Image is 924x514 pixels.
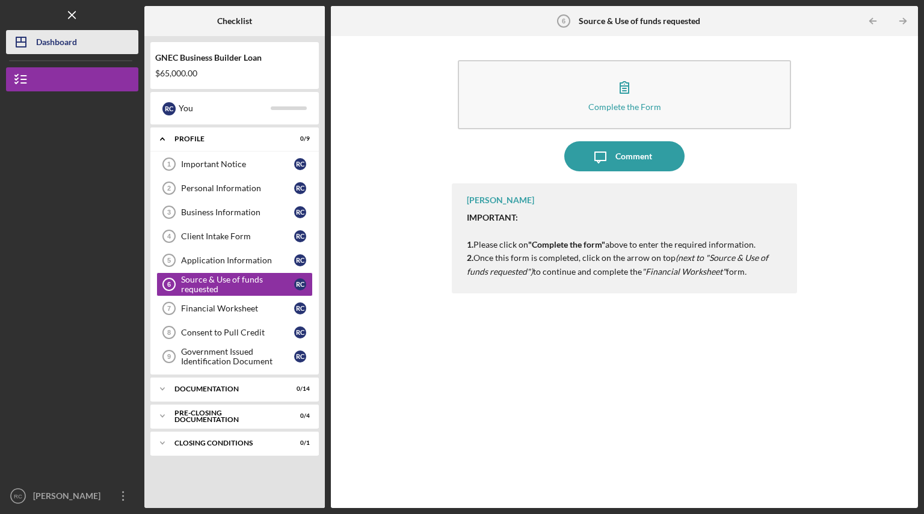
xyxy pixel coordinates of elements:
[30,484,108,511] div: [PERSON_NAME]
[36,30,77,57] div: Dashboard
[181,183,294,193] div: Personal Information
[6,484,138,508] button: RC[PERSON_NAME]
[156,344,313,369] a: 9Government Issued Identification DocumentRC
[155,69,314,78] div: $65,000.00
[467,212,518,222] strong: IMPORTANT:
[642,266,726,277] em: "Financial Worksheet"
[167,233,171,240] tspan: 4
[156,272,313,296] a: 6Source & Use of funds requestedRC
[458,60,791,129] button: Complete the Form
[467,195,534,205] div: [PERSON_NAME]
[156,248,313,272] a: 5Application InformationRC
[174,135,280,142] div: Profile
[467,239,473,249] strong: 1.
[294,206,306,218] div: R C
[167,329,171,336] tspan: 8
[174,439,280,447] div: Closing Conditions
[181,207,294,217] div: Business Information
[294,350,306,363] div: R C
[167,161,171,168] tspan: 1
[6,30,138,54] button: Dashboard
[745,266,747,277] em: .
[294,182,306,194] div: R C
[294,326,306,338] div: R C
[181,255,294,265] div: Application Information
[167,305,171,312] tspan: 7
[181,347,294,366] div: Government Issued Identification Document
[181,159,294,169] div: Important Notice
[528,239,605,249] strong: "Complete the form"
[615,141,652,171] div: Comment
[181,275,294,294] div: Source & Use of funds requested
[162,102,176,115] div: R C
[294,302,306,314] div: R C
[562,17,565,25] tspan: 6
[294,254,306,266] div: R C
[579,16,700,26] b: Source & Use of funds requested
[156,152,313,176] a: 1Important NoticeRC
[467,252,473,263] strong: 2.
[588,102,661,111] div: Complete the Form
[467,211,785,251] p: Please click on above to enter the required information.
[155,53,314,63] div: GNEC Business Builder Loan
[156,224,313,248] a: 4Client Intake FormRC
[174,385,280,393] div: Documentation
[156,176,313,200] a: 2Personal InformationRC
[181,231,294,241] div: Client Intake Form
[167,281,171,288] tspan: 6
[288,412,310,420] div: 0 / 4
[288,439,310,447] div: 0 / 1
[467,252,768,276] em: (next to "Source & Use of funds requested")
[294,278,306,290] div: R C
[156,296,313,320] a: 7Financial WorksheetRC
[179,98,271,118] div: You
[174,409,280,423] div: Pre-Closing Documentation
[167,185,171,192] tspan: 2
[294,158,306,170] div: R C
[288,385,310,393] div: 0 / 14
[181,304,294,313] div: Financial Worksheet
[181,328,294,337] div: Consent to Pull Credit
[294,230,306,242] div: R C
[14,493,22,500] text: RC
[156,200,313,224] a: 3Business InformationRC
[156,320,313,344] a: 8Consent to Pull CreditRC
[167,257,171,264] tspan: 5
[288,135,310,142] div: 0 / 9
[564,141,685,171] button: Comment
[467,251,785,278] p: Once this form is completed, click on the arrow on top to continue and complete the form
[167,209,171,216] tspan: 3
[167,353,171,360] tspan: 9
[217,16,252,26] b: Checklist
